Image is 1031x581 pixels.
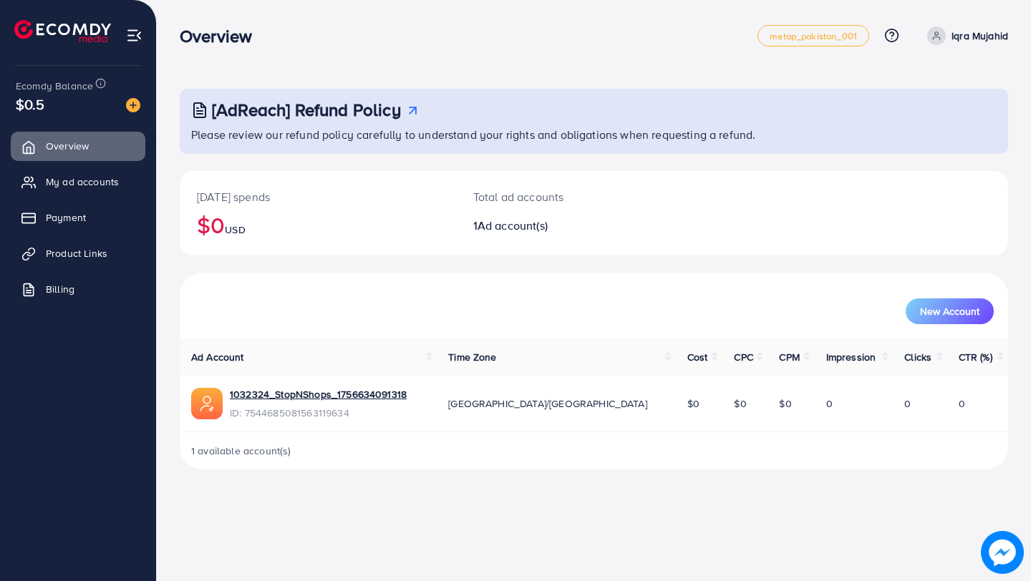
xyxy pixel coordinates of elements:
span: CTR (%) [959,350,992,364]
img: image [981,531,1024,574]
a: Product Links [11,239,145,268]
h3: Overview [180,26,263,47]
span: [GEOGRAPHIC_DATA]/[GEOGRAPHIC_DATA] [448,396,647,411]
span: Payment [46,210,86,225]
p: Please review our refund policy carefully to understand your rights and obligations when requesti... [191,126,999,143]
span: Time Zone [448,350,496,364]
a: Billing [11,275,145,303]
h2: 1 [473,219,646,233]
span: Cost [687,350,708,364]
a: Payment [11,203,145,232]
p: Iqra Mujahid [952,27,1008,44]
button: New Account [906,298,994,324]
span: Impression [826,350,876,364]
span: Overview [46,139,89,153]
span: $0.5 [16,94,45,114]
span: Ad account(s) [478,218,548,233]
p: [DATE] spends [197,188,439,205]
a: Overview [11,132,145,160]
a: metap_pakistan_001 [757,25,869,47]
span: $0 [734,396,746,411]
img: logo [14,20,111,42]
span: Ad Account [191,350,244,364]
span: ID: 7544685081563119634 [230,406,407,420]
span: $0 [687,396,700,411]
span: metap_pakistan_001 [770,31,857,41]
img: image [126,98,140,112]
p: Total ad accounts [473,188,646,205]
span: Ecomdy Balance [16,79,93,93]
span: My ad accounts [46,175,119,189]
span: 0 [826,396,833,411]
a: My ad accounts [11,167,145,196]
span: 1 available account(s) [191,444,291,458]
span: 0 [904,396,911,411]
span: CPM [779,350,799,364]
span: CPC [734,350,752,364]
img: menu [126,27,142,44]
h3: [AdReach] Refund Policy [212,99,401,120]
span: $0 [779,396,791,411]
span: USD [225,223,245,237]
span: Product Links [46,246,107,260]
span: Clicks [904,350,931,364]
span: New Account [920,306,979,316]
a: 1032324_StopNShops_1756634091318 [230,387,407,401]
img: ic-ads-acc.e4c84228.svg [191,388,223,419]
h2: $0 [197,211,439,238]
a: Iqra Mujahid [921,26,1008,45]
span: Billing [46,282,74,296]
span: 0 [959,396,965,411]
